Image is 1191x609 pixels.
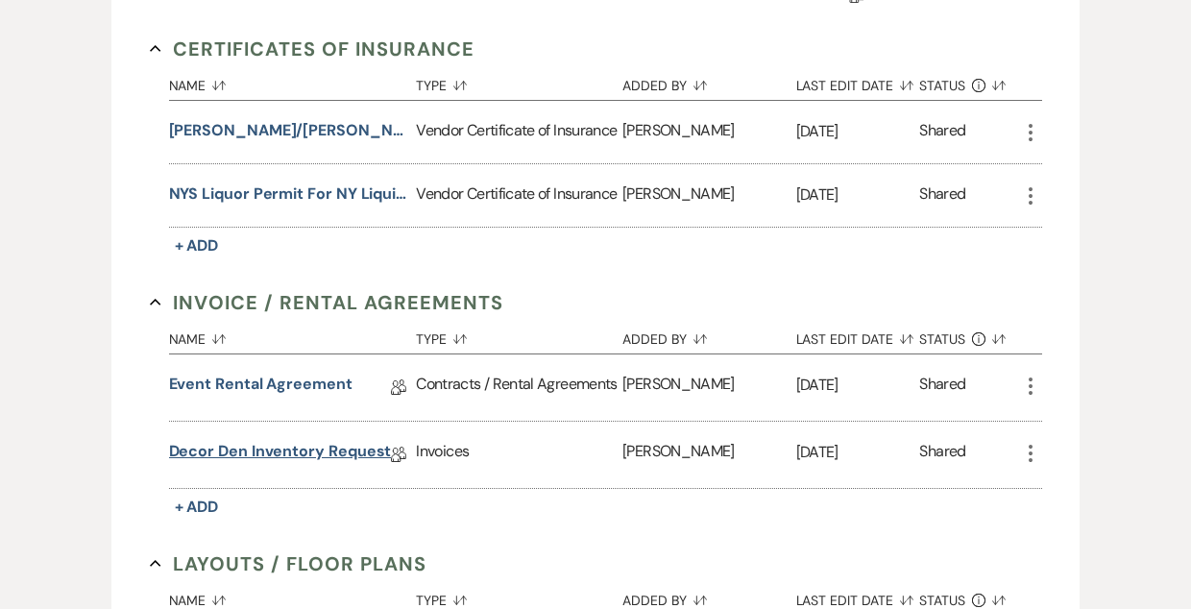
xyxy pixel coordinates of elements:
div: Contracts / Rental Agreements [416,354,622,421]
p: [DATE] [796,373,920,398]
div: Shared [919,119,965,145]
div: Shared [919,373,965,402]
button: + Add [169,494,225,521]
button: [PERSON_NAME]/[PERSON_NAME] insurance [169,119,409,142]
button: + Add [169,232,225,259]
div: [PERSON_NAME] [622,422,795,488]
div: [PERSON_NAME] [622,354,795,421]
div: Shared [919,183,965,208]
button: Added By [622,317,795,353]
div: Vendor Certificate of Insurance [416,164,622,227]
a: Event Rental Agreement [169,373,352,402]
span: Status [919,594,965,607]
button: Name [169,63,417,100]
button: Certificates of Insurance [150,35,475,63]
p: [DATE] [796,119,920,144]
button: Layouts / Floor Plans [150,549,427,578]
button: Name [169,317,417,353]
div: [PERSON_NAME] [622,164,795,227]
div: Vendor Certificate of Insurance [416,101,622,163]
span: Status [919,79,965,92]
div: Shared [919,440,965,470]
p: [DATE] [796,183,920,207]
span: + Add [175,235,219,256]
button: NYS Liquor permit for NY Liquid Catering [169,183,409,206]
button: Status [919,63,1018,100]
a: Decor Den Inventory Request [169,440,392,470]
button: Type [416,63,622,100]
button: Added By [622,63,795,100]
button: Type [416,317,622,353]
button: Invoice / Rental Agreements [150,288,504,317]
div: [PERSON_NAME] [622,101,795,163]
span: + Add [175,497,219,517]
span: Status [919,332,965,346]
button: Last Edit Date [796,63,920,100]
div: Invoices [416,422,622,488]
p: [DATE] [796,440,920,465]
button: Status [919,317,1018,353]
button: Last Edit Date [796,317,920,353]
